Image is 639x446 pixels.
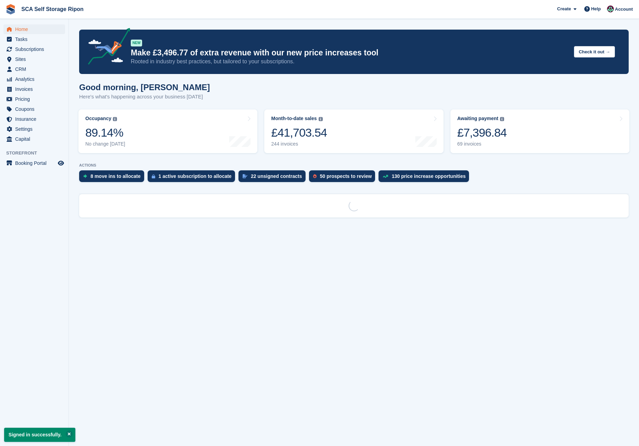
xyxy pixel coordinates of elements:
div: 22 unsigned contracts [251,173,302,179]
a: menu [3,24,65,34]
a: Month-to-date sales £41,703.54 244 invoices [264,109,443,153]
a: menu [3,94,65,104]
p: Make £3,496.77 of extra revenue with our new price increases tool [131,48,568,58]
span: CRM [15,64,56,74]
span: Tasks [15,34,56,44]
div: NEW [131,40,142,46]
h1: Good morning, [PERSON_NAME] [79,83,210,92]
span: Settings [15,124,56,134]
p: Signed in successfully. [4,428,75,442]
img: move_ins_to_allocate_icon-fdf77a2bb77ea45bf5b3d319d69a93e2d87916cf1d5bf7949dd705db3b84f3ca.svg [83,174,87,178]
div: 89.14% [85,126,125,140]
div: 69 invoices [457,141,507,147]
a: menu [3,54,65,64]
p: Here's what's happening across your business [DATE] [79,93,210,101]
span: Capital [15,134,56,144]
a: menu [3,124,65,134]
a: 8 move ins to allocate [79,170,148,185]
div: 1 active subscription to allocate [159,173,232,179]
span: Booking Portal [15,158,56,168]
a: Occupancy 89.14% No change [DATE] [78,109,257,153]
a: SCA Self Storage Ripon [19,3,86,15]
a: Preview store [57,159,65,167]
span: Sites [15,54,56,64]
span: Insurance [15,114,56,124]
a: 130 price increase opportunities [379,170,472,185]
div: Month-to-date sales [271,116,317,121]
div: 130 price increase opportunities [392,173,466,179]
span: Storefront [6,150,68,157]
span: Help [591,6,601,12]
span: Create [557,6,571,12]
img: stora-icon-8386f47178a22dfd0bd8f6a31ec36ba5ce8667c1dd55bd0f319d3a0aa187defe.svg [6,4,16,14]
span: Pricing [15,94,56,104]
a: Awaiting payment £7,396.84 69 invoices [450,109,629,153]
p: ACTIONS [79,163,629,168]
span: Coupons [15,104,56,114]
img: price_increase_opportunities-93ffe204e8149a01c8c9dc8f82e8f89637d9d84a8eef4429ea346261dce0b2c0.svg [383,175,388,178]
span: Analytics [15,74,56,84]
p: Rooted in industry best practices, but tailored to your subscriptions. [131,58,568,65]
a: menu [3,34,65,44]
span: Invoices [15,84,56,94]
div: Awaiting payment [457,116,499,121]
img: contract_signature_icon-13c848040528278c33f63329250d36e43548de30e8caae1d1a13099fd9432cc5.svg [243,174,247,178]
span: Account [615,6,633,13]
span: Subscriptions [15,44,56,54]
a: menu [3,84,65,94]
img: icon-info-grey-7440780725fd019a000dd9b08b2336e03edf1995a4989e88bcd33f0948082b44.svg [113,117,117,121]
span: Home [15,24,56,34]
img: prospect-51fa495bee0391a8d652442698ab0144808aea92771e9ea1ae160a38d050c398.svg [313,174,317,178]
a: 50 prospects to review [309,170,379,185]
div: No change [DATE] [85,141,125,147]
a: menu [3,64,65,74]
a: menu [3,74,65,84]
a: menu [3,158,65,168]
img: icon-info-grey-7440780725fd019a000dd9b08b2336e03edf1995a4989e88bcd33f0948082b44.svg [319,117,323,121]
div: Occupancy [85,116,111,121]
div: 50 prospects to review [320,173,372,179]
img: price-adjustments-announcement-icon-8257ccfd72463d97f412b2fc003d46551f7dbcb40ab6d574587a9cd5c0d94... [82,28,130,67]
a: menu [3,44,65,54]
div: 244 invoices [271,141,327,147]
a: menu [3,134,65,144]
div: £7,396.84 [457,126,507,140]
img: icon-info-grey-7440780725fd019a000dd9b08b2336e03edf1995a4989e88bcd33f0948082b44.svg [500,117,504,121]
a: menu [3,104,65,114]
button: Check it out → [574,46,615,57]
img: Sam Chapman [607,6,614,12]
div: 8 move ins to allocate [90,173,141,179]
a: menu [3,114,65,124]
div: £41,703.54 [271,126,327,140]
a: 22 unsigned contracts [238,170,309,185]
img: active_subscription_to_allocate_icon-d502201f5373d7db506a760aba3b589e785aa758c864c3986d89f69b8ff3... [152,174,155,179]
a: 1 active subscription to allocate [148,170,238,185]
